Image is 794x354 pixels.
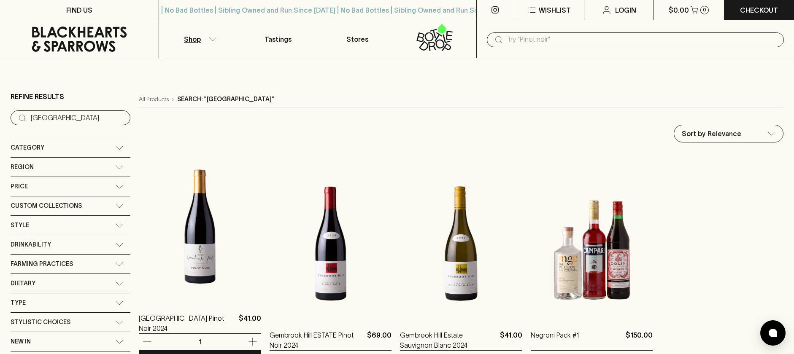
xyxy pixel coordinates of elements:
span: Type [11,298,26,308]
p: Sort by Relevance [682,129,741,139]
p: $69.00 [367,330,392,350]
p: FIND US [66,5,92,15]
input: Try "Pinot noir" [507,33,777,46]
span: Style [11,220,29,231]
span: Dietary [11,278,35,289]
img: bubble-icon [769,329,777,337]
p: $150.00 [626,330,653,350]
a: Tastings [238,20,318,58]
div: Sort by Relevance [674,125,783,142]
img: Negroni Pack #1 [531,170,653,317]
a: [GEOGRAPHIC_DATA] Pinot Noir 2024 [139,313,235,333]
img: Gembrook Hill Village Pinot Noir 2024 [139,153,261,300]
p: Shop [184,34,201,44]
div: Farming Practices [11,255,130,274]
div: Price [11,177,130,196]
span: New In [11,336,31,347]
div: Category [11,138,130,157]
p: Tastings [265,34,292,44]
a: Gembrook Hill Estate Sauvignon Blanc 2024 [400,330,497,350]
span: Region [11,162,34,172]
p: Checkout [740,5,778,15]
a: Gembrook Hill ESTATE Pinot Noir 2024 [270,330,364,350]
p: $0.00 [669,5,689,15]
div: Drinkability [11,235,130,254]
div: Stylistic Choices [11,313,130,332]
p: 0 [703,8,706,12]
p: Wishlist [539,5,571,15]
p: Refine Results [11,91,64,102]
p: › [172,95,174,104]
p: $41.00 [239,313,261,333]
a: Negroni Pack #1 [531,330,579,350]
span: Price [11,181,28,192]
p: 1 [190,337,210,346]
span: Custom Collections [11,201,82,211]
p: Login [615,5,636,15]
div: Dietary [11,274,130,293]
span: Drinkability [11,239,51,250]
div: Custom Collections [11,196,130,215]
p: Search: "[GEOGRAPHIC_DATA]" [177,95,275,104]
img: Gembrook Hill ESTATE Pinot Noir 2024 [270,170,392,317]
a: Stores [318,20,397,58]
div: Style [11,216,130,235]
img: Gembrook Hill Estate Sauvignon Blanc 2024 [400,170,522,317]
span: Category [11,142,44,153]
input: Try “Pinot noir” [31,111,124,125]
button: Shop [159,20,238,58]
span: Farming Practices [11,259,73,269]
span: Stylistic Choices [11,317,70,327]
a: All Products [139,95,169,104]
p: Stores [346,34,368,44]
div: Type [11,293,130,312]
div: New In [11,332,130,351]
p: $41.00 [500,330,522,350]
div: Region [11,158,130,177]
